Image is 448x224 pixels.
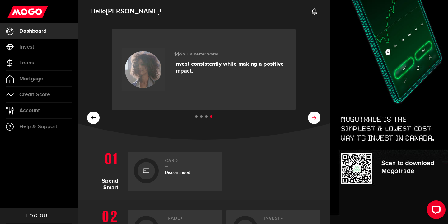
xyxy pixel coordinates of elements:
span: Account [19,108,40,113]
span: Discontinued [165,170,190,175]
a: CardDiscontinued [128,152,222,191]
p: Invest consistently while making a positive impact. [174,61,286,74]
span: Credit Score [19,92,50,98]
a: $$$$ + a better world Invest consistently while making a positive impact. [112,29,296,110]
span: Loans [19,60,34,66]
span: Dashboard [19,28,46,34]
sup: 2 [281,216,283,220]
span: Mortgage [19,76,43,82]
span: Help & Support [19,124,57,130]
span: Invest [19,44,34,50]
sup: 1 [181,216,182,220]
h3: $$$$ + a better world [174,52,286,57]
span: [PERSON_NAME] [106,7,160,16]
h1: Spend Smart [87,149,123,191]
span: Log out [26,214,51,218]
span: Hello ! [90,5,161,18]
h2: Card [165,158,216,167]
iframe: LiveChat chat widget [422,198,448,224]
